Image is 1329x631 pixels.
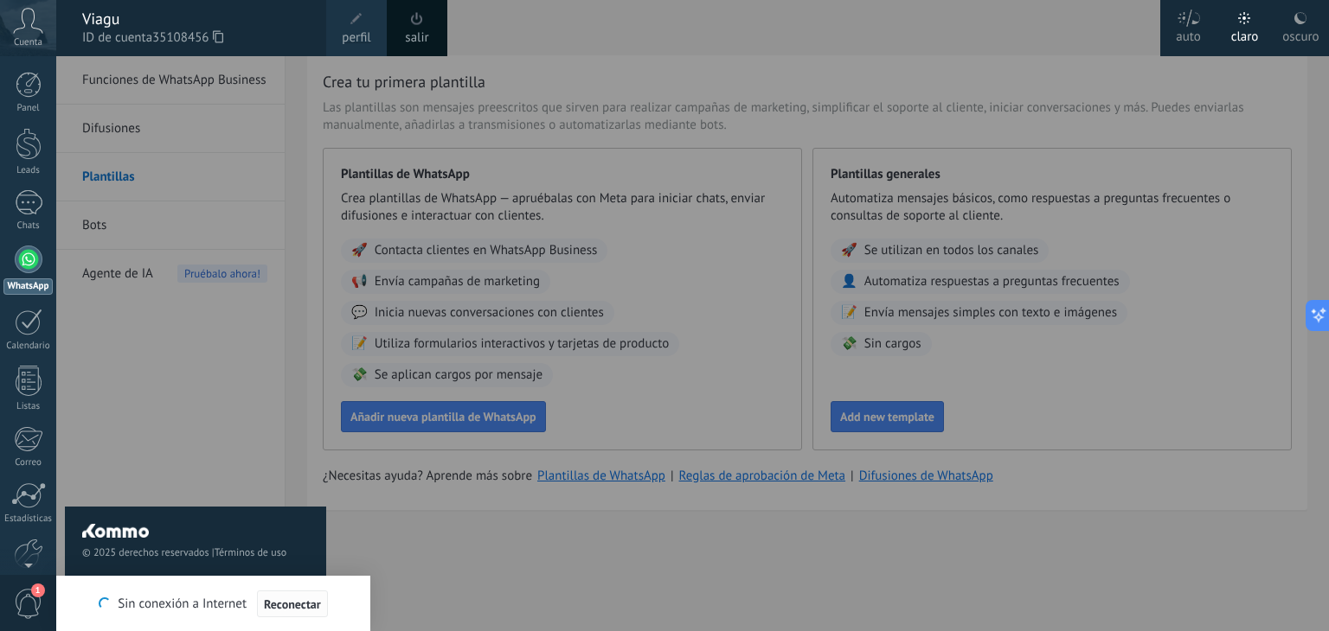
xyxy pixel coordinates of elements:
div: auto [1176,11,1201,56]
span: Reconectar [264,598,321,610]
div: Viagu [82,10,309,29]
div: Listas [3,401,54,412]
div: Leads [3,165,54,176]
span: Cuenta [14,37,42,48]
div: Calendario [3,341,54,352]
span: perfil [342,29,370,48]
div: oscuro [1282,11,1319,56]
a: Términos de uso [215,546,286,559]
button: Reconectar [257,590,328,618]
div: Sin conexión a Internet [99,590,327,618]
div: Correo [3,457,54,468]
span: 1 [31,583,45,597]
div: Panel [3,103,54,114]
span: ID de cuenta [82,29,309,48]
span: 35108456 [152,29,223,48]
div: WhatsApp [3,278,53,295]
div: claro [1231,11,1259,56]
div: Estadísticas [3,513,54,525]
a: salir [405,29,428,48]
span: © 2025 derechos reservados | [82,546,309,559]
div: Chats [3,220,54,232]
